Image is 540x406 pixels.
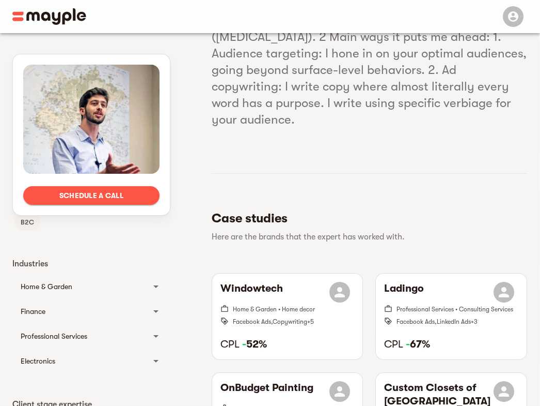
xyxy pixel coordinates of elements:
[14,216,40,229] span: B2C
[21,330,144,342] div: Professional Services
[396,318,437,325] span: Facebook Ads ,
[212,210,519,227] h5: Case studies
[21,280,144,293] div: Home & Garden
[12,274,170,299] div: Home & Garden
[12,349,170,373] div: Electronics
[220,282,283,303] h6: Windowtech
[242,338,246,350] span: -
[212,231,519,243] p: Here are the brands that the expert has worked with.
[242,338,267,350] strong: 52%
[376,274,527,359] button: LadingoProfessional Services • Consulting ServicesFacebook Ads,LinkedIn Ads+3CPL -67%
[12,8,86,25] img: Main logo
[21,305,144,318] div: Finance
[31,189,151,202] span: Schedule a call
[384,338,518,351] h6: CPL
[12,324,170,349] div: Professional Services
[273,318,307,325] span: Copywriting
[21,355,144,367] div: Electronics
[220,381,313,402] h6: OnBudget Painting
[437,318,471,325] span: LinkedIn Ads
[12,258,170,270] p: Industries
[396,306,513,313] span: Professional Services • Consulting Services
[23,186,160,205] button: Schedule a call
[497,11,528,20] span: Menu
[212,274,363,359] button: WindowtechHome & Garden • Home decorFacebook Ads,Copywriting+5CPL -52%
[384,282,424,303] h6: Ladingo
[233,318,273,325] span: Facebook Ads ,
[307,318,314,325] span: + 5
[220,338,355,351] h6: CPL
[471,318,478,325] span: + 3
[406,338,410,350] span: -
[233,306,315,313] span: Home & Garden • Home decor
[406,338,430,350] strong: 67%
[12,299,170,324] div: Finance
